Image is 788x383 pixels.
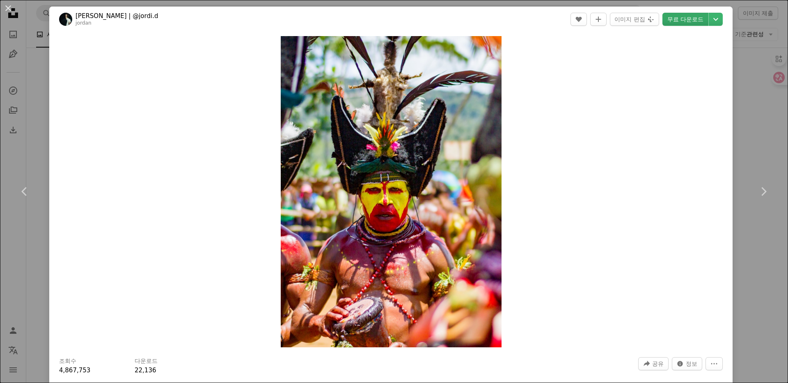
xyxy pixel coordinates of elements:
img: Jordan Donaldson | @jordi.d의 프로필로 이동 [59,13,72,26]
button: 이 이미지 공유 [638,357,669,370]
span: 22,136 [135,367,156,374]
span: 4,867,753 [59,367,90,374]
a: 무료 다운로드 [662,13,708,26]
button: 더 많은 작업 [706,357,723,370]
button: 이 이미지 관련 통계 [672,357,702,370]
img: 드럼을 들고 있는 남자 [281,36,502,347]
h3: 조회수 [59,357,76,365]
button: 좋아요 [570,13,587,26]
button: 다운로드 크기 선택 [709,13,723,26]
button: 이미지 편집 [610,13,659,26]
span: 정보 [686,358,697,370]
a: [PERSON_NAME] | @jordi.d [76,12,158,20]
button: 이 이미지 확대 [281,36,502,347]
button: 컬렉션에 추가 [590,13,607,26]
span: 공유 [652,358,664,370]
h3: 다운로드 [135,357,158,365]
a: 다음 [739,152,788,231]
a: jordan [76,20,92,26]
